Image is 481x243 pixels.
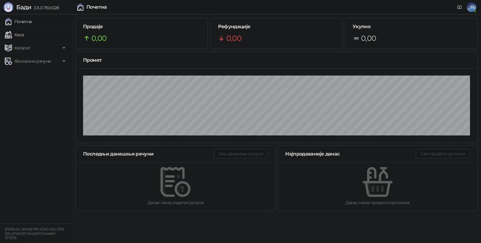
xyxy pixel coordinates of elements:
[467,2,476,12] span: JN
[16,4,31,11] span: Бади
[361,33,376,44] span: 0,00
[83,23,200,30] h5: Продаје
[214,149,268,159] button: Сви данашњи рачуни
[455,2,464,12] a: Документација
[218,23,335,30] h5: Рефундације
[226,33,241,44] span: 0,00
[14,55,51,67] span: Фискални рачуни
[31,5,59,10] span: 3.11.3-710c028
[353,23,470,30] h5: Укупно
[85,199,265,206] div: Данас нема издатих рачуна
[83,56,470,64] div: Промет
[285,150,416,158] div: Најпродаваније данас
[5,29,24,41] a: Каса
[4,2,13,12] img: Logo
[14,42,31,54] span: Каталог
[83,150,214,158] div: Последњи данашњи рачуни
[416,149,470,159] button: Сви продати артикли
[288,199,468,206] div: Данас нема продатих артикала
[5,227,64,240] small: [PERSON_NAME] PR LIČNE USLUŽNE DELATNOSTI FAVORITE NANNY ŽITIŠTE
[5,16,32,28] a: Почетна
[86,5,107,10] div: Почетна
[91,33,106,44] span: 0,00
